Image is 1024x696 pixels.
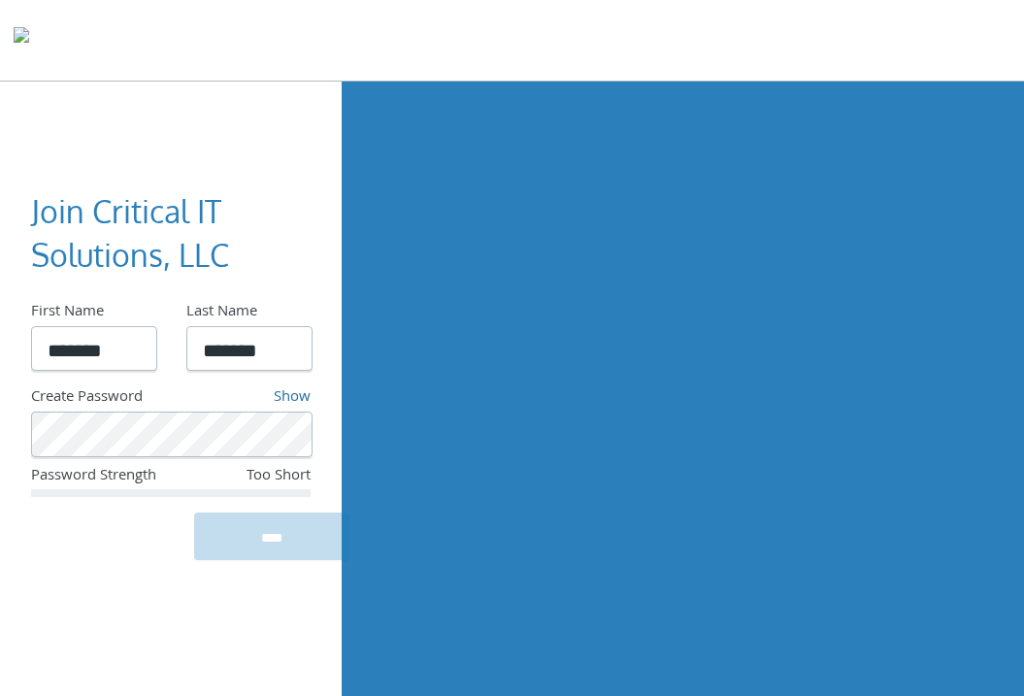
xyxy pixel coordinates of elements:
[31,465,217,490] div: Password Strength
[31,190,295,278] h3: Join Critical IT Solutions, LLC
[274,385,311,411] a: Show
[31,386,202,412] div: Create Password
[14,20,29,59] img: todyl-logo-dark.svg
[186,301,311,326] div: Last Name
[217,465,311,490] div: Too Short
[31,301,155,326] div: First Name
